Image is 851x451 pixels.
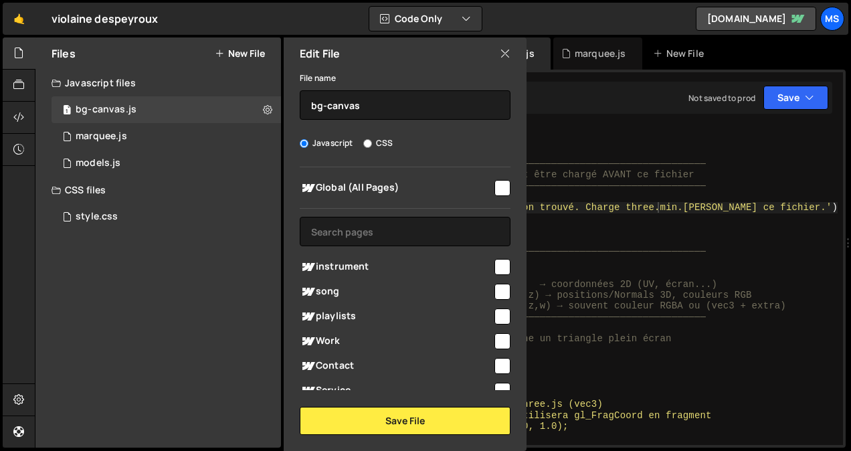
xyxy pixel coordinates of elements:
[300,383,492,399] span: Service
[76,130,127,143] div: marquee.js
[300,358,492,374] span: Contact
[300,46,340,61] h2: Edit File
[688,92,755,104] div: Not saved to prod
[52,150,281,177] div: 17364/48294.js
[300,139,308,148] input: Javascript
[369,7,482,31] button: Code Only
[763,86,828,110] button: Save
[363,139,372,148] input: CSS
[63,106,71,116] span: 1
[52,203,281,230] div: 17364/48330.css
[76,211,118,223] div: style.css
[820,7,844,31] a: ms
[300,217,510,246] input: Search pages
[300,308,492,325] span: playlists
[3,3,35,35] a: 🤙
[52,46,76,61] h2: Files
[76,157,120,169] div: models.js
[215,48,265,59] button: New File
[52,123,281,150] div: 17364/48293.js
[76,104,136,116] div: bg-canvas.js
[35,70,281,96] div: Javascript files
[300,259,492,275] span: instrument
[300,137,353,150] label: Javascript
[300,72,336,85] label: File name
[300,90,510,120] input: Name
[696,7,816,31] a: [DOMAIN_NAME]
[300,284,492,300] span: song
[52,96,281,123] div: 17364/48329.js
[300,180,492,196] span: Global (All Pages)
[300,407,510,435] button: Save File
[35,177,281,203] div: CSS files
[653,47,709,60] div: New File
[575,47,626,60] div: marquee.js
[52,11,158,27] div: violaine despeyroux
[363,137,393,150] label: CSS
[300,333,492,349] span: Work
